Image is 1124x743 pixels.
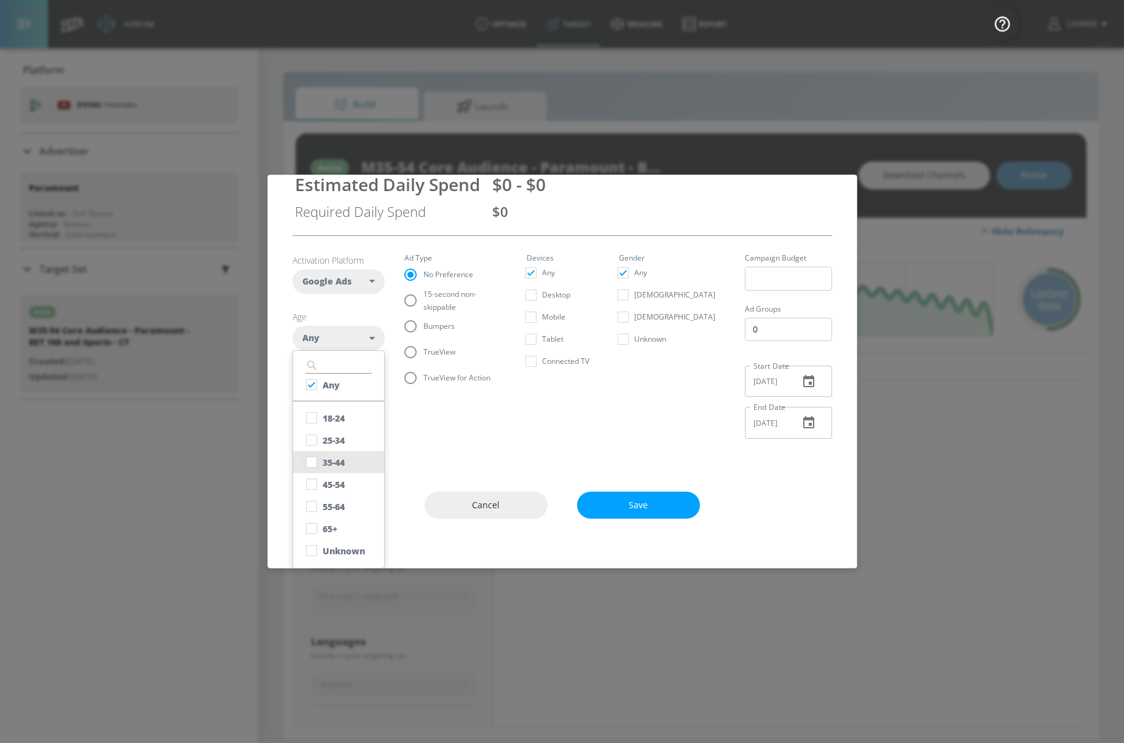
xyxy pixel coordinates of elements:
[634,310,715,323] span: [DEMOGRAPHIC_DATA]
[323,457,345,468] div: 35-44
[323,379,340,391] div: Any
[323,523,337,535] div: 65+
[293,451,384,473] button: 35-44
[634,288,715,301] span: [DEMOGRAPHIC_DATA]
[527,254,554,262] legend: Devices
[542,266,555,279] span: Any
[602,498,675,513] span: Save
[634,266,647,279] span: Any
[295,202,480,221] div: Required Daily Spend
[542,355,589,368] span: Connected TV
[619,254,645,262] legend: Gender
[425,492,548,519] button: Cancel
[542,288,570,301] span: Desktop
[293,540,384,562] button: Unknown
[293,473,384,495] button: 45-54
[404,254,432,262] legend: Ad Type
[293,326,385,350] div: Any
[423,345,455,358] span: TrueView
[293,374,384,396] button: Any
[492,173,546,196] span: $0 - $0
[985,6,1020,41] button: Open Resource Center
[634,332,666,345] span: Unknown
[293,429,384,451] button: 25-34
[293,254,385,266] h6: Activation Platform
[745,305,832,313] label: Ad Groups
[449,498,523,513] span: Cancel
[492,202,830,221] div: $0
[323,545,365,557] div: Unknown
[302,275,352,288] span: Google Ads
[293,517,384,540] button: 65+
[542,310,565,323] span: Mobile
[293,269,385,294] div: Google Ads
[293,311,385,323] h6: Age
[423,320,455,332] span: Bumpers
[423,288,497,313] span: 15-second non-skippable
[293,407,384,429] button: 18-24
[295,173,480,196] div: Estimated Daily Spend
[293,495,384,517] button: 55-64
[323,412,345,424] div: 18-24
[423,268,473,281] span: No Preference
[542,332,564,345] span: Tablet
[745,254,832,262] label: Campaign Budget
[423,371,490,384] span: TrueView for Action
[323,479,345,490] div: 45-54
[302,332,320,344] span: Any
[577,492,700,519] button: Save
[323,434,345,446] div: 25-34
[323,501,345,513] div: 55-64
